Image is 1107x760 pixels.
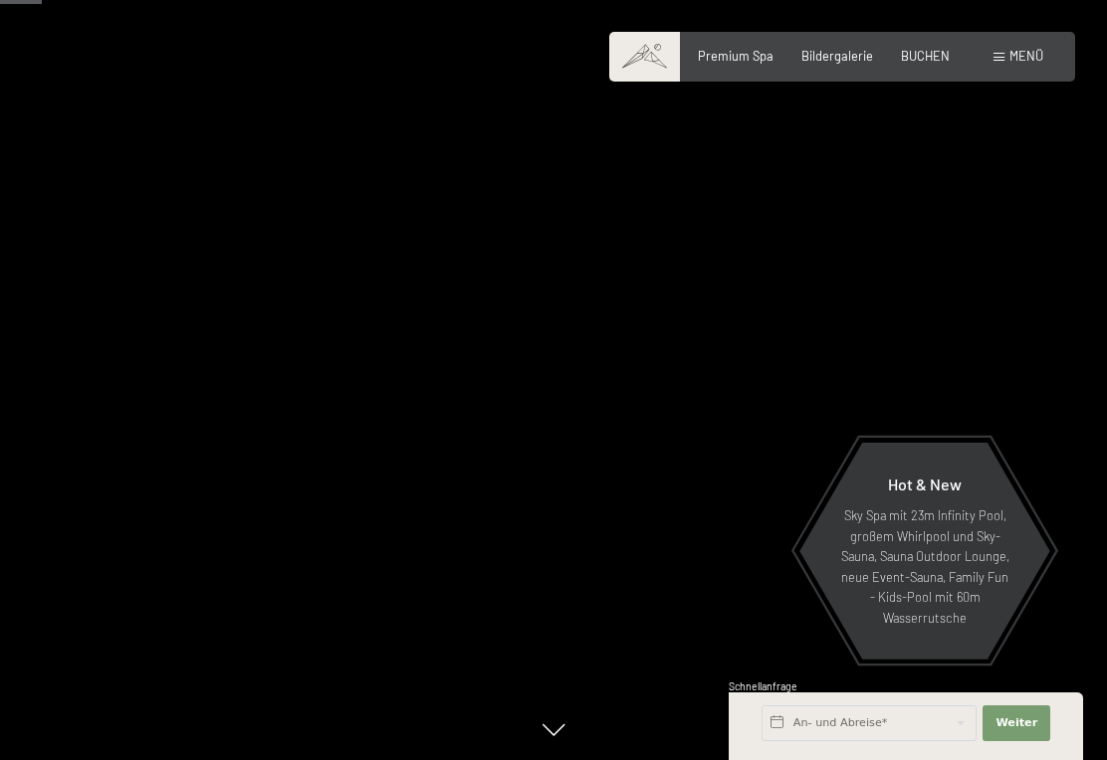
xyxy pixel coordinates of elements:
[838,505,1011,628] p: Sky Spa mit 23m Infinity Pool, großem Whirlpool und Sky-Sauna, Sauna Outdoor Lounge, neue Event-S...
[888,475,962,493] span: Hot & New
[996,715,1037,731] span: Weiter
[801,48,873,64] a: Bildergalerie
[729,680,797,692] span: Schnellanfrage
[1009,48,1043,64] span: Menü
[798,442,1051,661] a: Hot & New Sky Spa mit 23m Infinity Pool, großem Whirlpool und Sky-Sauna, Sauna Outdoor Lounge, ne...
[983,705,1050,741] button: Weiter
[698,48,774,64] a: Premium Spa
[901,48,950,64] a: BUCHEN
